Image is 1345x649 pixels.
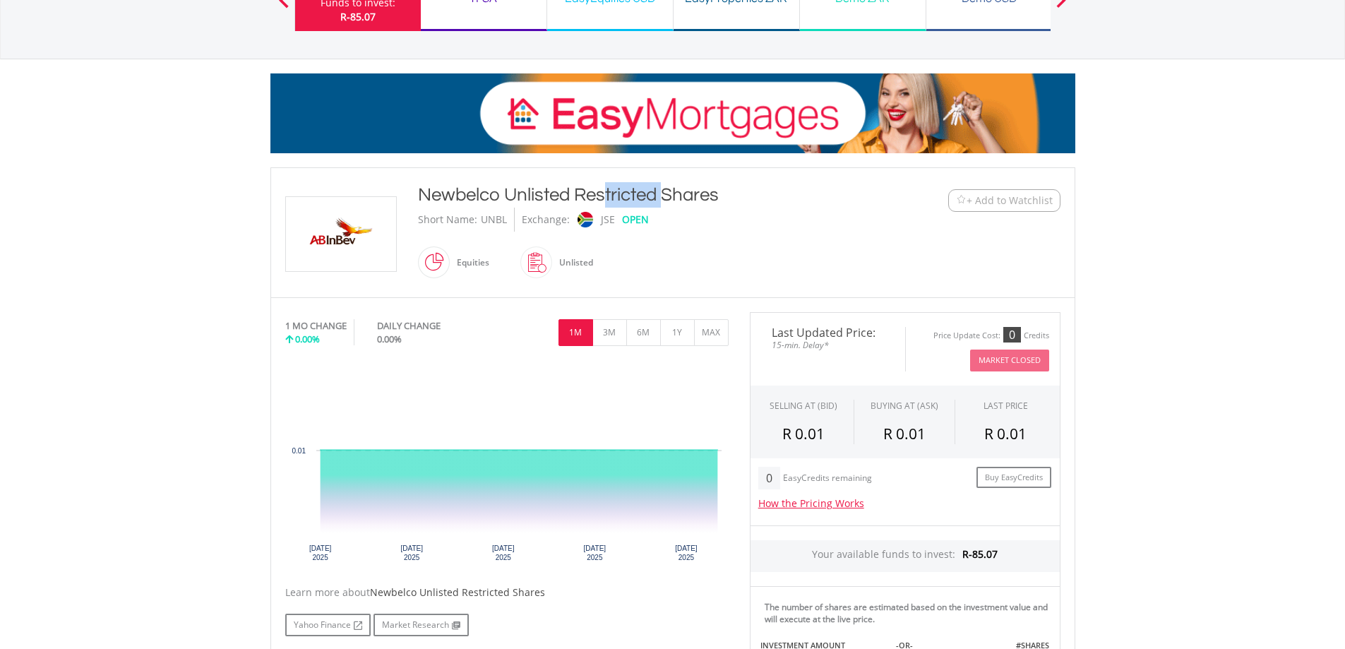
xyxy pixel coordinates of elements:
div: 1 MO CHANGE [285,319,347,333]
div: EasyCredits remaining [783,473,872,485]
img: EQU.ZA.UNBL.png [288,197,394,271]
button: Watchlist + Add to Watchlist [948,189,1060,212]
text: 0.01 [292,447,306,455]
span: 0.00% [377,333,402,345]
div: Newbelco Unlisted Restricted Shares [418,182,861,208]
button: Market Closed [970,350,1049,371]
div: Learn more about [285,585,729,600]
img: EasyMortage Promotion Banner [270,73,1075,153]
span: 15-min. Delay* [761,338,895,352]
div: Unlisted [552,246,593,280]
span: R 0.01 [782,424,825,443]
div: SELLING AT (BID) [770,400,837,412]
button: 6M [626,319,661,346]
text: [DATE] 2025 [400,544,423,561]
img: jse.png [577,212,592,227]
div: 0 [758,467,780,489]
text: [DATE] 2025 [309,544,331,561]
span: + Add to Watchlist [967,193,1053,208]
button: 1M [558,319,593,346]
text: [DATE] 2025 [492,544,515,561]
div: Chart. Highcharts interactive chart. [285,359,729,571]
div: LAST PRICE [984,400,1028,412]
a: Market Research [373,614,469,636]
text: [DATE] 2025 [583,544,606,561]
span: R 0.01 [883,424,926,443]
div: Equities [450,246,489,280]
img: Watchlist [956,195,967,206]
div: JSE [601,208,615,232]
span: BUYING AT (ASK) [871,400,938,412]
div: The number of shares are estimated based on the investment value and will execute at the live price. [765,601,1054,625]
a: How the Pricing Works [758,496,864,510]
span: R-85.07 [962,547,998,561]
a: Buy EasyCredits [976,467,1051,489]
div: Your available funds to invest: [751,540,1060,572]
div: OPEN [622,208,649,232]
div: Exchange: [522,208,570,232]
button: 3M [592,319,627,346]
span: 0.00% [295,333,320,345]
button: MAX [694,319,729,346]
div: Credits [1024,331,1049,341]
div: UNBL [481,208,507,232]
span: Newbelco Unlisted Restricted Shares [370,585,545,599]
a: Yahoo Finance [285,614,371,636]
svg: Interactive chart [285,359,729,571]
div: 0 [1003,327,1021,343]
button: 1Y [660,319,695,346]
text: [DATE] 2025 [675,544,698,561]
div: Price Update Cost: [933,331,1000,341]
span: Last Updated Price: [761,327,895,338]
div: Short Name: [418,208,477,232]
span: R 0.01 [984,424,1027,443]
span: R-85.07 [340,10,376,23]
div: DAILY CHANGE [377,319,488,333]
